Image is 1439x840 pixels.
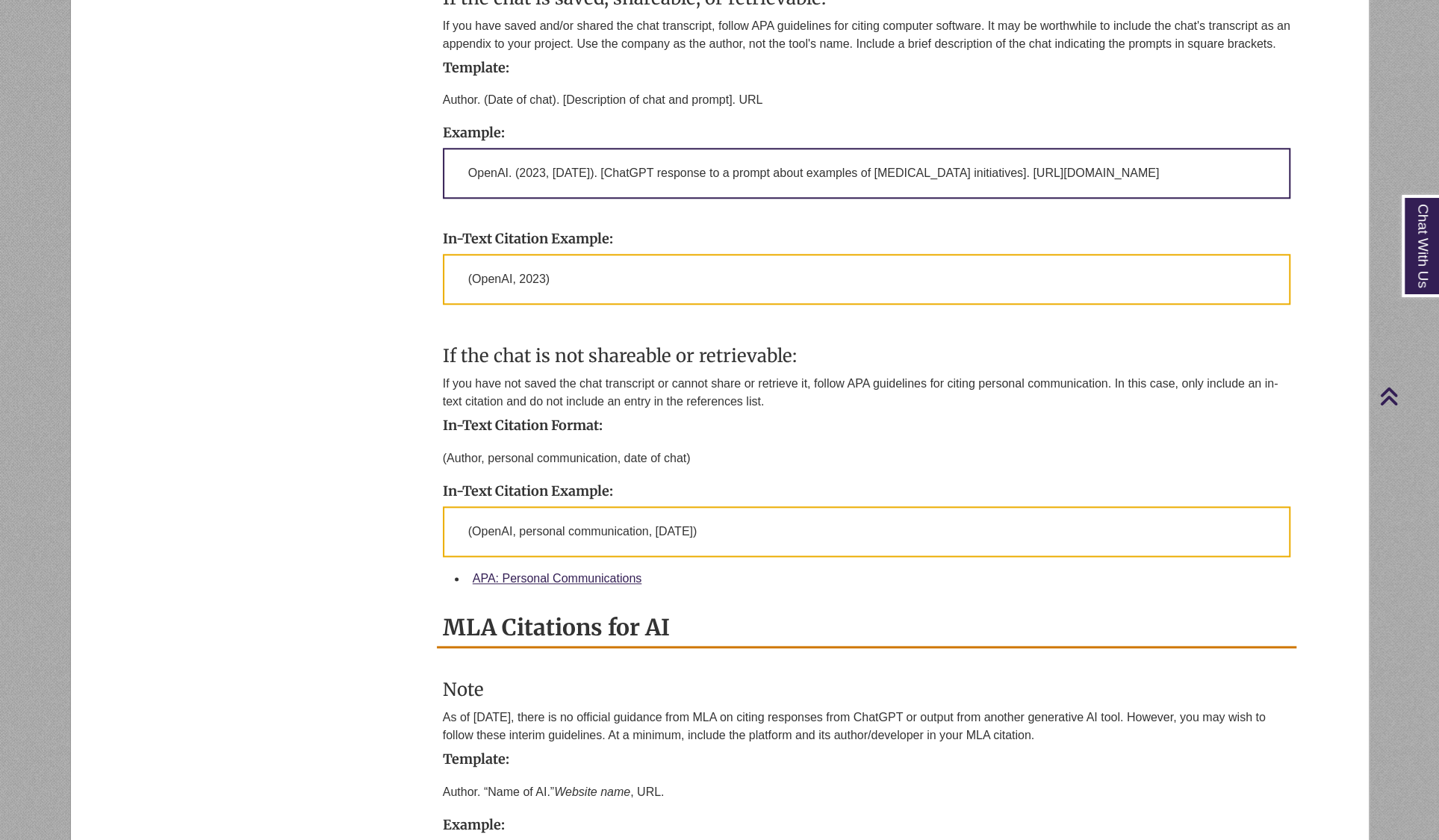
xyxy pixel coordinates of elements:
[443,709,1290,744] p: As of [DATE], there is no official guidance from MLA on citing responses from ChatGPT or output f...
[443,482,613,500] strong: In-Text Citation Example:
[443,441,1290,476] p: (Author, personal communication, date of chat)
[443,506,1290,557] p: (OpenAI, personal communication, [DATE])
[473,572,641,585] a: APA: Personal Communications
[1379,386,1435,406] a: Back to Top
[443,417,603,434] strong: In-Text Citation Format:
[443,678,1290,701] h3: Note
[443,375,1290,411] p: If you have not saved the chat transcript or cannot share or retrieve it, follow APA guidelines f...
[437,609,1296,648] h2: MLA Citations for AI
[443,230,613,247] strong: In-Text Citation Example:
[443,750,509,768] strong: Template:
[554,785,630,798] em: Website name
[443,124,505,141] strong: Example:
[443,148,1290,199] p: OpenAI. (2023, [DATE]). [ChatGPT response to a prompt about examples of [MEDICAL_DATA] initiative...
[443,816,505,833] strong: Example:
[443,17,1290,53] p: If you have saved and/or shared the chat transcript, follow APA guidelines for citing computer so...
[443,774,1290,810] p: Author. “Name of AI.” , URL.
[443,254,1290,305] p: (OpenAI, 2023)
[443,344,1290,367] h3: If the chat is not shareable or retrievable:
[443,82,1290,118] p: Author. (Date of chat). [Description of chat and prompt]. URL
[443,59,509,76] strong: Template:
